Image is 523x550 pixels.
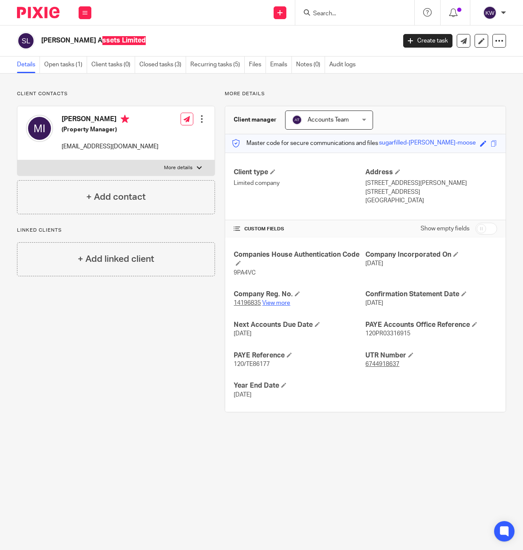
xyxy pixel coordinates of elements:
[164,164,192,171] p: More details
[232,139,378,147] p: Master code for secure communications and files
[365,351,497,360] h4: UTR Number
[365,331,410,337] span: 120PR03316915
[421,224,469,233] label: Show empty fields
[190,57,245,73] a: Recurring tasks (5)
[292,115,302,125] img: svg%3E
[365,361,399,367] tcxspan: Call 6744918637 via 3CX
[365,300,383,306] span: [DATE]
[308,117,349,123] span: Accounts Team
[62,125,158,134] h5: (Property Manager)
[17,32,35,50] img: svg%3E
[17,57,40,73] a: Details
[262,300,290,306] a: View more
[329,57,360,73] a: Audit logs
[234,392,252,398] span: [DATE]
[17,7,59,18] img: Pixie
[234,168,365,177] h4: Client type
[225,91,506,97] p: More details
[234,226,365,232] h4: CUSTOM FIELDS
[365,179,497,187] p: [STREET_ADDRESS][PERSON_NAME]
[483,6,497,20] img: svg%3E
[270,57,292,73] a: Emails
[365,196,497,205] p: [GEOGRAPHIC_DATA]
[234,320,365,329] h4: Next Accounts Due Date
[365,250,497,259] h4: Company Incorporated On
[234,361,270,367] span: 120/TE86177
[17,227,215,234] p: Linked clients
[17,91,215,97] p: Client contacts
[86,190,146,204] h4: + Add contact
[296,57,325,73] a: Notes (0)
[234,331,252,337] span: [DATE]
[234,381,365,390] h4: Year End Date
[249,57,266,73] a: Files
[44,57,87,73] a: Open tasks (1)
[62,115,158,125] h4: [PERSON_NAME]
[365,188,497,196] p: [STREET_ADDRESS]
[234,300,261,306] tcxspan: Call 14196835 via 3CX
[121,115,129,123] i: Primary
[365,290,497,299] h4: Confirmation Statement Date
[234,351,365,360] h4: PAYE Reference
[312,10,389,18] input: Search
[62,142,158,151] p: [EMAIL_ADDRESS][DOMAIN_NAME]
[139,57,186,73] a: Closed tasks (3)
[365,261,383,266] span: [DATE]
[41,36,321,45] h2: [PERSON_NAME] Assets Limited
[365,168,497,177] h4: Address
[78,252,154,266] h4: + Add linked client
[234,179,365,187] p: Limited company
[403,34,452,48] a: Create task
[91,57,135,73] a: Client tasks (0)
[234,116,277,124] h3: Client manager
[234,250,365,269] h4: Companies House Authentication Code
[234,290,365,299] h4: Company Reg. No.
[234,270,256,276] span: 9PA4VC
[379,139,476,148] div: sugarfilled-[PERSON_NAME]-moose
[365,320,497,329] h4: PAYE Accounts Office Reference
[26,115,53,142] img: svg%3E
